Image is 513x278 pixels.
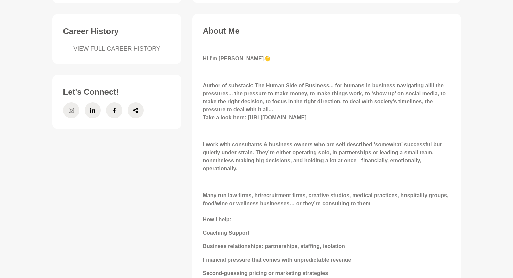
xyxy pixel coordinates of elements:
[203,257,351,263] strong: Financial pressure that comes with unpredictable revenue
[203,230,250,236] strong: Coaching Support
[203,192,449,206] strong: Many run law firms, hr/recruitment firms, creative studios, medical practices, hospitality groups...
[63,26,171,36] h3: Career History
[203,217,231,222] strong: How I help:
[203,26,450,36] h3: About Me
[203,243,345,249] strong: Business relationships: partnerships, staffing, isolation
[203,82,446,112] strong: Author of substack: The Human Side of Business... for humans in business navigating allll the pre...
[128,102,144,118] a: Share
[203,56,264,61] strong: Hi I'm [PERSON_NAME]
[203,115,307,120] strong: Take a look here: [URL][DOMAIN_NAME]
[85,102,101,118] a: LinkedIn
[63,87,171,97] h3: Let's Connect!
[63,102,79,118] a: Instagram
[203,270,328,276] strong: Second-guessing pricing or marketing strategies
[63,44,171,53] a: VIEW FULL CAREER HISTORY
[106,102,122,118] a: Facebook
[203,55,450,63] p: 👋
[203,142,442,171] strong: I work with consultants & business owners who are self described ‘somewhat’ successful but quietl...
